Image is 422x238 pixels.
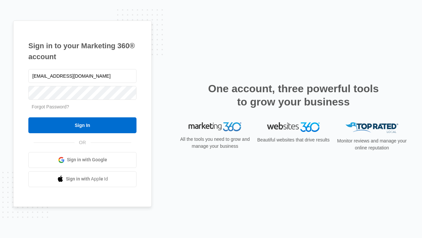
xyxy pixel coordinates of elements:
[32,104,69,109] a: Forgot Password?
[28,40,136,62] h1: Sign in to your Marketing 360® account
[75,139,91,146] span: OR
[346,122,398,133] img: Top Rated Local
[28,152,136,168] a: Sign in with Google
[267,122,320,132] img: Websites 360
[189,122,241,132] img: Marketing 360
[28,117,136,133] input: Sign In
[206,82,381,108] h2: One account, three powerful tools to grow your business
[28,171,136,187] a: Sign in with Apple Id
[335,138,409,151] p: Monitor reviews and manage your online reputation
[256,137,330,143] p: Beautiful websites that drive results
[66,176,108,182] span: Sign in with Apple Id
[178,136,252,150] p: All the tools you need to grow and manage your business
[28,69,136,83] input: Email
[67,156,107,163] span: Sign in with Google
